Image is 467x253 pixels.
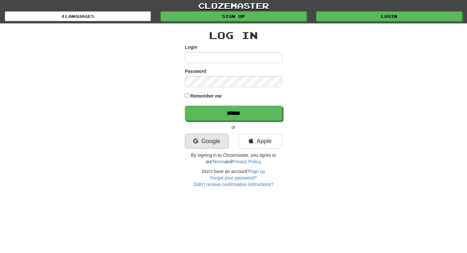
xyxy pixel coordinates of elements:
a: Apple [238,134,282,149]
a: Sign up [250,169,265,174]
h2: Log In [185,30,282,41]
a: Forgot your password? [210,175,257,180]
a: Didn't receive confirmation instructions? [193,182,273,187]
div: Don't have an account? [185,168,282,188]
a: Languages [5,11,151,21]
a: Terms [212,159,224,164]
p: By signing in to Clozemaster, you agree to our and . [185,152,282,165]
p: or [185,124,282,130]
a: Privacy Policy [232,159,260,164]
a: Google [185,134,229,149]
label: Password [185,68,206,74]
a: Login [316,11,462,21]
label: Login [185,44,197,50]
a: Sign up [161,11,306,21]
label: Remember me [190,93,222,99]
